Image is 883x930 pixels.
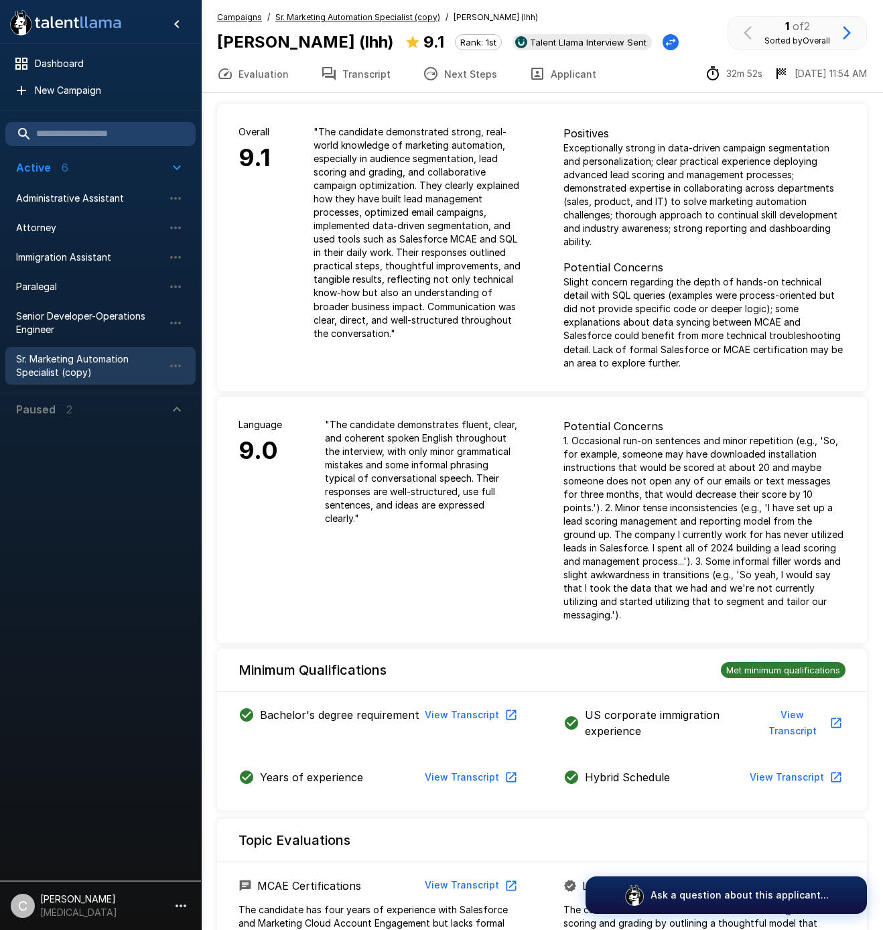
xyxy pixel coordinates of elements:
[525,37,652,48] span: Talent Llama Interview Sent
[795,67,867,80] p: [DATE] 11:54 AM
[267,11,270,24] span: /
[513,34,652,50] div: View profile in UKG
[419,703,521,728] button: View Transcript
[260,769,363,785] p: Years of experience
[563,141,845,249] p: Exceptionally strong in data-driven campaign segmentation and personalization; clear practical ex...
[239,125,271,139] p: Overall
[513,55,612,92] button: Applicant
[275,12,440,22] u: Sr. Marketing Automation Specialist (copy)
[585,769,670,785] p: Hybrid Schedule
[407,55,513,92] button: Next Steps
[744,873,845,898] button: View Transcript
[239,829,350,851] h6: Topic Evaluations
[217,12,262,22] u: Campaigns
[305,55,407,92] button: Transcript
[515,36,527,48] img: ukg_logo.jpeg
[726,67,762,80] p: 32m 52s
[624,884,645,906] img: logo_glasses@2x.png
[582,878,714,894] p: Lead Scoring and Grading
[773,66,867,82] div: The date and time when the interview was completed
[239,418,282,431] p: Language
[793,19,810,33] span: of 2
[217,32,394,52] b: [PERSON_NAME] (lhh)
[563,275,845,369] p: Slight concern regarding the depth of hands-on technical detail with SQL queries (examples were p...
[201,55,305,92] button: Evaluation
[663,34,679,50] button: Change Stage
[721,665,845,675] span: Met minimum qualifications
[563,434,845,622] p: 1. Occasional run-on sentences and minor repetition (e.g., 'So, for example, someone may have dow...
[239,431,282,470] h6: 9.0
[239,139,271,178] h6: 9.1
[260,707,419,723] p: Bachelor's degree requirement
[585,707,756,739] p: US corporate immigration experience
[563,259,845,275] p: Potential Concerns
[419,873,521,898] button: View Transcript
[454,11,538,24] span: [PERSON_NAME] (lhh)
[419,765,521,790] button: View Transcript
[325,418,521,525] p: " The candidate demonstrates fluent, clear, and coherent spoken English throughout the interview,...
[785,19,789,33] b: 1
[446,11,448,24] span: /
[257,878,361,894] p: MCAE Certifications
[705,66,762,82] div: The time between starting and completing the interview
[456,37,501,48] span: Rank: 1st
[239,659,387,681] h6: Minimum Qualifications
[423,32,444,52] b: 9.1
[756,703,845,744] button: View Transcript
[314,125,521,340] p: " The candidate demonstrated strong, real-world knowledge of marketing automation, especially in ...
[586,876,867,914] button: Ask a question about this applicant...
[563,125,845,141] p: Positives
[651,888,829,902] p: Ask a question about this applicant...
[764,36,830,46] span: Sorted by Overall
[744,765,845,790] button: View Transcript
[563,418,845,434] p: Potential Concerns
